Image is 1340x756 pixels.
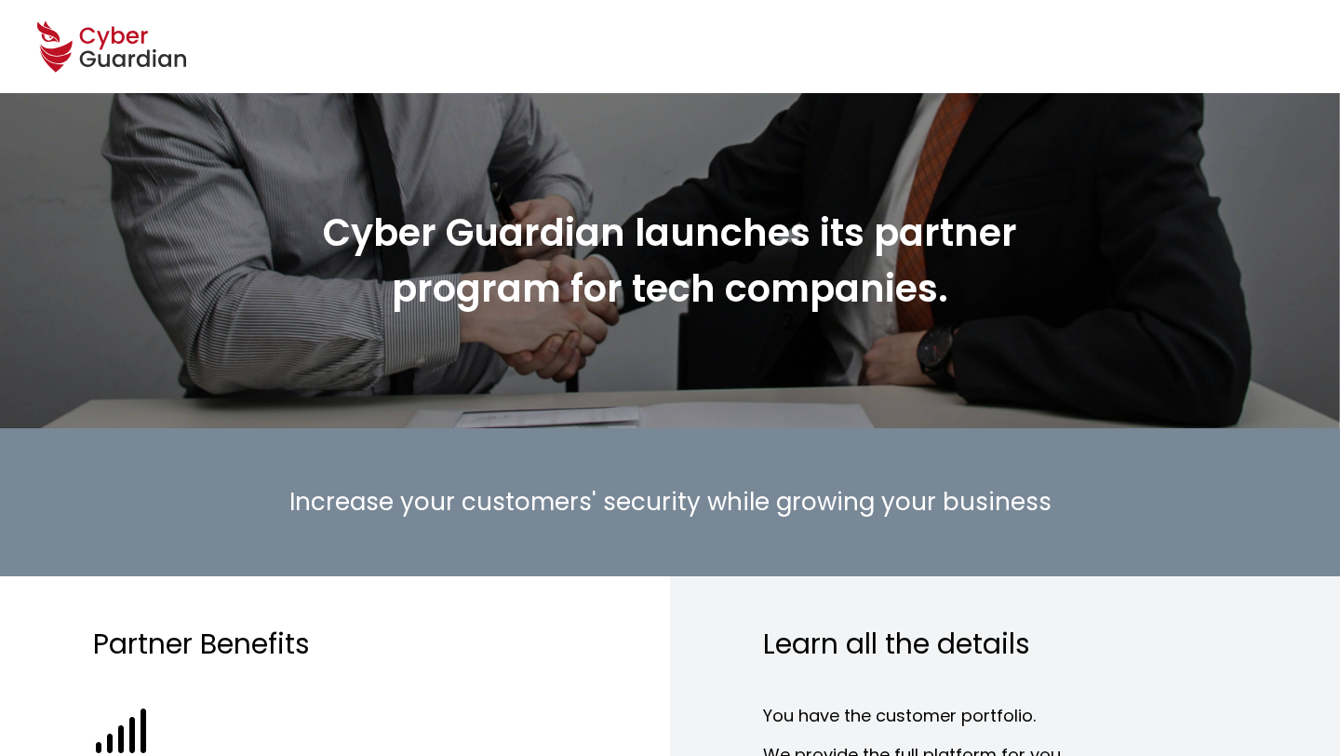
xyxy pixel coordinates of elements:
[323,207,1017,315] strong: Cyber Guardian launches its partner program for tech companies.
[93,623,577,666] h3: Partner Benefits
[763,623,1247,666] h3: Learn all the details
[112,428,1228,576] h2: Increase your customers' security while growing your business
[763,703,1247,728] h4: You have the customer portfolio.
